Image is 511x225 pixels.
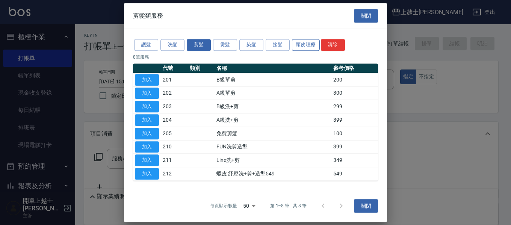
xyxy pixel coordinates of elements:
td: 549 [331,167,378,181]
button: 加入 [135,88,159,99]
td: 299 [331,100,378,113]
button: 關閉 [354,199,378,213]
td: 399 [331,113,378,127]
td: 212 [161,167,188,181]
td: 205 [161,127,188,140]
th: 類別 [188,63,215,73]
div: 50 [240,196,258,216]
button: 加入 [135,114,159,126]
td: 300 [331,86,378,100]
button: 加入 [135,155,159,166]
button: 關閉 [354,9,378,23]
td: Line洗+剪 [215,154,331,167]
button: 接髮 [266,39,290,51]
td: 210 [161,140,188,154]
td: B級洗+剪 [215,100,331,113]
td: 100 [331,127,378,140]
td: A級單剪 [215,86,331,100]
td: 211 [161,154,188,167]
th: 名稱 [215,63,331,73]
button: 加入 [135,101,159,113]
button: 染髮 [239,39,263,51]
button: 洗髮 [160,39,184,51]
td: 349 [331,154,378,167]
button: 清除 [321,39,345,51]
p: 8 筆服務 [133,54,378,60]
th: 參考價格 [331,63,378,73]
button: 加入 [135,168,159,180]
td: 399 [331,140,378,154]
td: FUN洗剪造型 [215,140,331,154]
button: 加入 [135,128,159,139]
td: 202 [161,86,188,100]
button: 剪髮 [187,39,211,51]
button: 頭皮理療 [292,39,320,51]
button: 加入 [135,74,159,86]
td: 203 [161,100,188,113]
p: 第 1–8 筆 共 8 筆 [270,202,307,209]
button: 加入 [135,141,159,153]
span: 剪髮類服務 [133,12,163,20]
td: 蝦皮 紓壓洗+剪+造型549 [215,167,331,181]
td: 免費剪髮 [215,127,331,140]
td: A級洗+剪 [215,113,331,127]
button: 護髮 [134,39,158,51]
button: 燙髮 [213,39,237,51]
td: B級單剪 [215,73,331,87]
td: 200 [331,73,378,87]
td: 204 [161,113,188,127]
td: 201 [161,73,188,87]
p: 每頁顯示數量 [210,202,237,209]
th: 代號 [161,63,188,73]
